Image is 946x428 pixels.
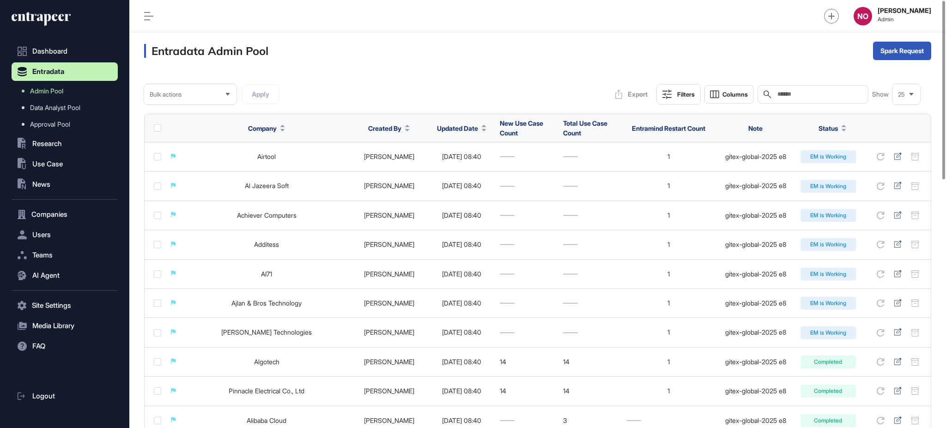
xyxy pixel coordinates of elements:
[433,300,491,307] div: [DATE] 08:40
[31,211,67,218] span: Companies
[364,270,414,278] a: [PERSON_NAME]
[32,181,50,188] span: News
[32,392,55,400] span: Logout
[433,329,491,336] div: [DATE] 08:40
[433,212,491,219] div: [DATE] 08:40
[626,270,711,278] div: 1
[720,212,791,219] div: gitex-global-2025 e8
[30,104,80,111] span: Data Analyst Pool
[563,358,617,366] div: 14
[12,205,118,224] button: Companies
[32,160,63,168] span: Use Case
[878,7,931,14] strong: [PERSON_NAME]
[261,270,272,278] a: AI71
[12,266,118,285] button: AI Agent
[12,42,118,61] a: Dashboard
[626,300,711,307] div: 1
[364,387,414,395] a: [PERSON_NAME]
[32,140,62,147] span: Research
[433,241,491,248] div: [DATE] 08:40
[626,212,711,219] div: 1
[800,297,856,310] div: EM is Working
[254,240,279,248] a: Additess
[800,238,856,251] div: EM is Working
[433,182,491,190] div: [DATE] 08:40
[626,182,711,190] div: 1
[720,387,791,395] div: gitex-global-2025 e8
[854,7,872,25] div: NO
[626,329,711,336] div: 1
[500,358,554,366] div: 14
[720,241,791,248] div: gitex-global-2025 e8
[704,85,754,104] button: Columns
[433,387,491,395] div: [DATE] 08:40
[247,416,286,424] a: Alibaba Cloud
[720,300,791,307] div: gitex-global-2025 e8
[720,153,791,160] div: gitex-global-2025 e8
[819,123,838,133] span: Status
[32,342,45,350] span: FAQ
[898,91,905,98] span: 25
[364,358,414,366] a: [PERSON_NAME]
[30,121,70,128] span: Approval Pool
[563,387,617,395] div: 14
[364,211,414,219] a: [PERSON_NAME]
[720,329,791,336] div: gitex-global-2025 e8
[800,150,856,163] div: EM is Working
[878,16,931,23] span: Admin
[433,358,491,366] div: [DATE] 08:40
[12,135,118,153] button: Research
[364,240,414,248] a: [PERSON_NAME]
[12,155,118,173] button: Use Case
[32,231,51,238] span: Users
[368,123,401,133] span: Created By
[12,226,118,244] button: Users
[800,355,856,368] div: Completed
[237,211,297,219] a: Achiever Computers
[873,42,931,60] button: Spark Request
[364,416,414,424] a: [PERSON_NAME]
[748,124,763,132] span: Note
[800,180,856,193] div: EM is Working
[229,387,304,395] a: Pinnacle Electrical Co., Ltd
[722,91,748,98] span: Columns
[32,48,67,55] span: Dashboard
[364,182,414,190] a: [PERSON_NAME]
[245,182,289,190] a: Al Jazeera Soft
[12,175,118,194] button: News
[364,153,414,160] a: [PERSON_NAME]
[563,119,607,137] span: Total Use Case Count
[656,84,701,104] button: Filters
[437,123,478,133] span: Updated Date
[32,322,74,330] span: Media Library
[677,91,695,98] div: Filters
[30,87,63,95] span: Admin Pool
[610,85,653,104] button: Export
[32,272,60,279] span: AI Agent
[231,299,302,307] a: Ajlan & Bros Technology
[32,68,64,75] span: Entradata
[800,385,856,397] div: Completed
[12,387,118,405] a: Logout
[254,358,279,366] a: Algotech
[632,124,705,132] span: Entramind Restart Count
[626,241,711,248] div: 1
[364,299,414,307] a: [PERSON_NAME]
[720,270,791,278] div: gitex-global-2025 e8
[433,270,491,278] div: [DATE] 08:40
[12,62,118,81] button: Entradata
[500,119,543,137] span: New Use Case Count
[800,326,856,339] div: EM is Working
[32,251,53,259] span: Teams
[12,337,118,355] button: FAQ
[221,328,312,336] a: [PERSON_NAME] Technologies
[500,387,554,395] div: 14
[433,153,491,160] div: [DATE] 08:40
[563,417,617,424] div: 3
[16,99,118,116] a: Data Analyst Pool
[368,123,410,133] button: Created By
[819,123,846,133] button: Status
[144,44,268,58] h3: Entradata Admin Pool
[437,123,486,133] button: Updated Date
[12,246,118,264] button: Teams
